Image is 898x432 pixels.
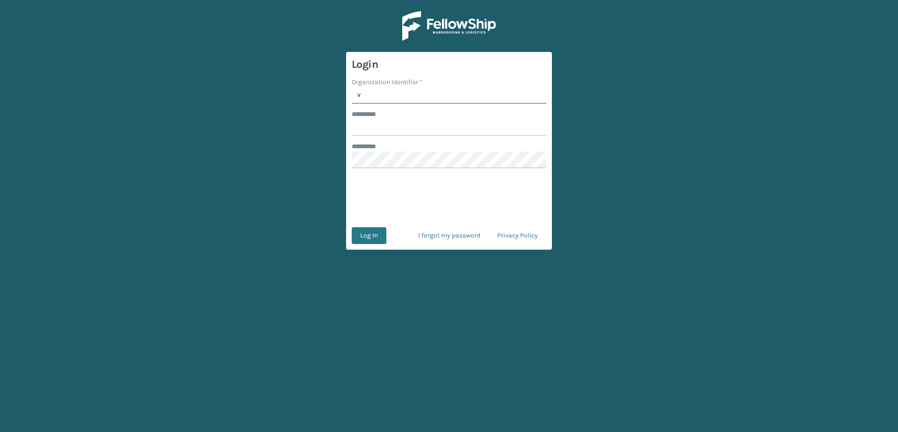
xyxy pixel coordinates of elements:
button: Log In [352,227,386,244]
a: I forgot my password [410,227,489,244]
label: Organization Identifier [352,77,422,87]
iframe: reCAPTCHA [378,180,520,216]
img: Logo [402,11,496,41]
a: Privacy Policy [489,227,546,244]
h3: Login [352,58,546,72]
